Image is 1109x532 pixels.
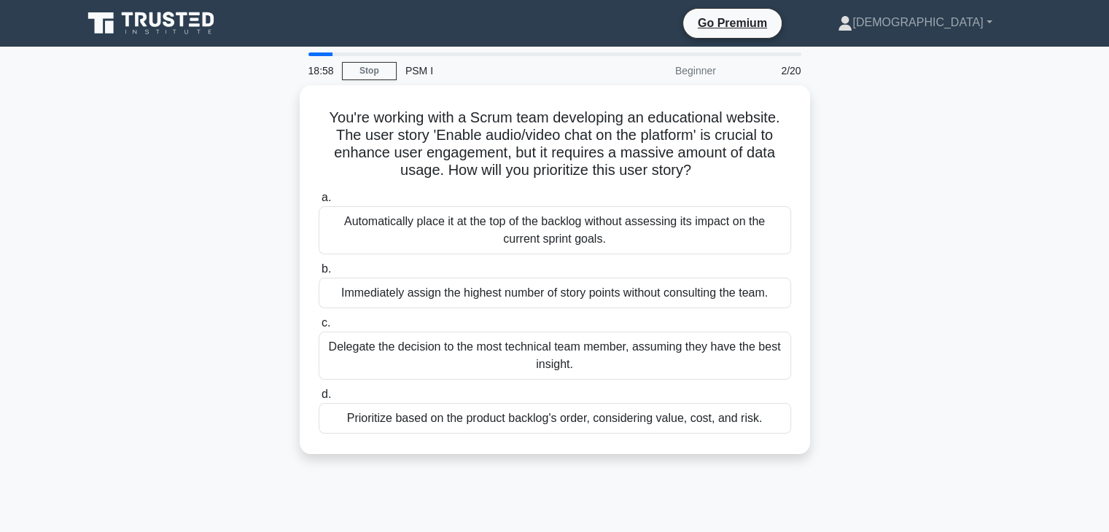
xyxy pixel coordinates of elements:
div: Immediately assign the highest number of story points without consulting the team. [319,278,791,308]
div: PSM I [397,56,597,85]
div: Automatically place it at the top of the backlog without assessing its impact on the current spri... [319,206,791,254]
a: [DEMOGRAPHIC_DATA] [803,8,1027,37]
span: d. [322,388,331,400]
div: 18:58 [300,56,342,85]
div: Prioritize based on the product backlog's order, considering value, cost, and risk. [319,403,791,434]
div: Delegate the decision to the most technical team member, assuming they have the best insight. [319,332,791,380]
div: Beginner [597,56,725,85]
div: 2/20 [725,56,810,85]
a: Stop [342,62,397,80]
span: b. [322,262,331,275]
a: Go Premium [689,14,776,32]
span: c. [322,316,330,329]
span: a. [322,191,331,203]
h5: You're working with a Scrum team developing an educational website. The user story 'Enable audio/... [317,109,793,180]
